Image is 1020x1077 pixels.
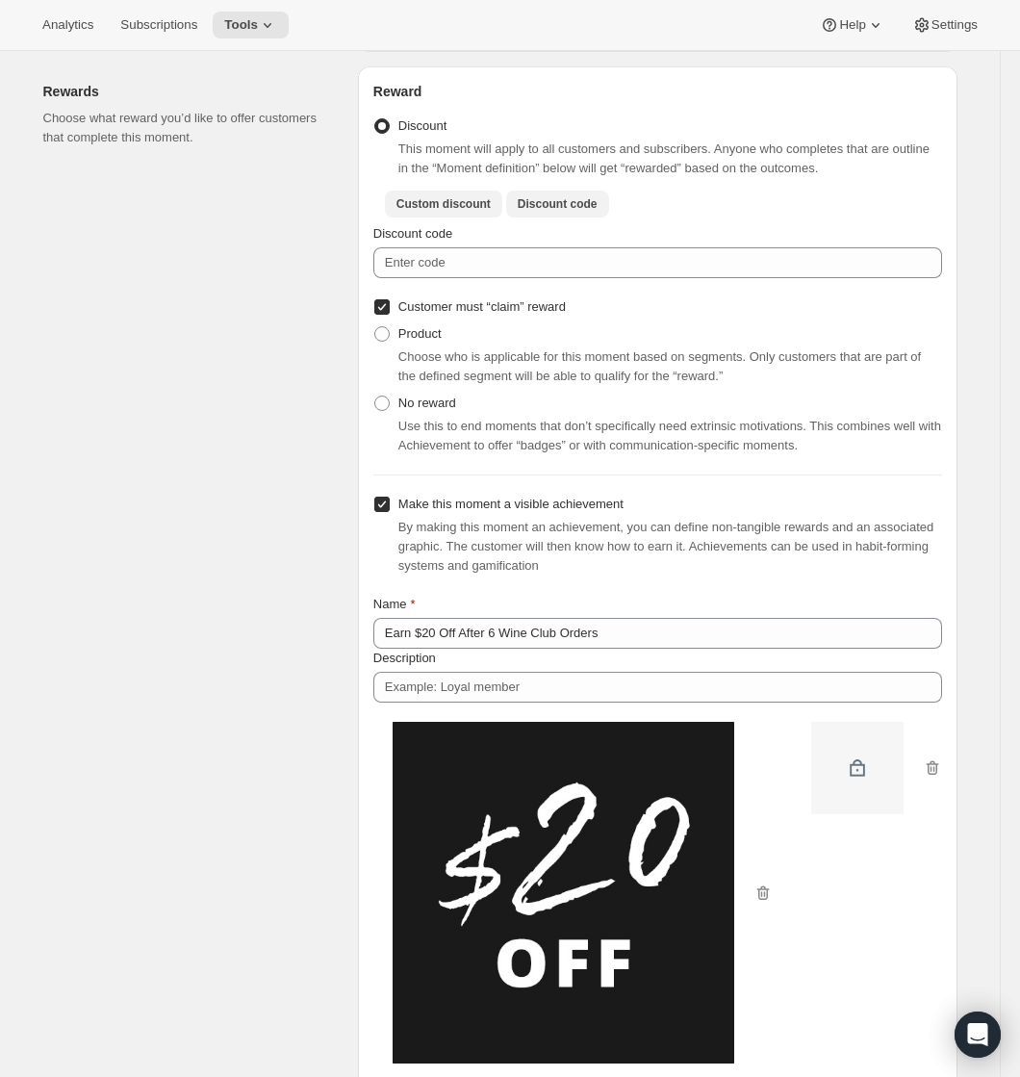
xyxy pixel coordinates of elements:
span: Use this to end moments that don’t specifically need extrinsic motivations. This combines well wi... [398,419,941,452]
button: Custom discounts [506,191,609,218]
input: Example: Loyal member [373,618,942,649]
button: Tools [213,12,289,38]
img: d9b7c05f-25f2-4b3e-81a8-7f96685da958.jpg [393,722,734,1064]
span: Tools [224,17,258,33]
button: Discount codes [385,191,502,218]
span: By making this moment an achievement, you can define non-tangible rewards and an associated graph... [398,520,933,573]
span: This moment will apply to all customers and subscribers. Anyone who completes that are outline in... [398,141,930,175]
button: Subscriptions [109,12,209,38]
span: Customer must “claim” reward [398,299,566,314]
span: Settings [931,17,978,33]
span: Product [398,326,442,341]
button: Help [808,12,896,38]
button: Settings [901,12,989,38]
span: Choose who is applicable for this moment based on segments. Only customers that are part of the d... [398,349,921,383]
img: badge-off.png [811,722,904,814]
span: Discount code [518,196,598,212]
span: Subscriptions [120,17,197,33]
input: Example: Loyal member [373,672,942,703]
div: Open Intercom Messenger [955,1012,1001,1058]
span: Make this moment a visible achievement [398,497,624,511]
span: Discount code [373,226,452,241]
input: Enter code [373,247,942,278]
span: Description [373,651,436,665]
span: Analytics [42,17,93,33]
p: Choose what reward you’d like to offer customers that complete this moment. [43,109,327,147]
h2: Reward [373,82,942,101]
div: Custom discounts [373,224,942,321]
span: Name [373,597,407,611]
span: Help [839,17,865,33]
button: Analytics [31,12,105,38]
span: Custom discount [396,196,491,212]
span: No reward [398,396,456,410]
span: Discount [398,118,447,133]
h2: Rewards [43,82,327,101]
